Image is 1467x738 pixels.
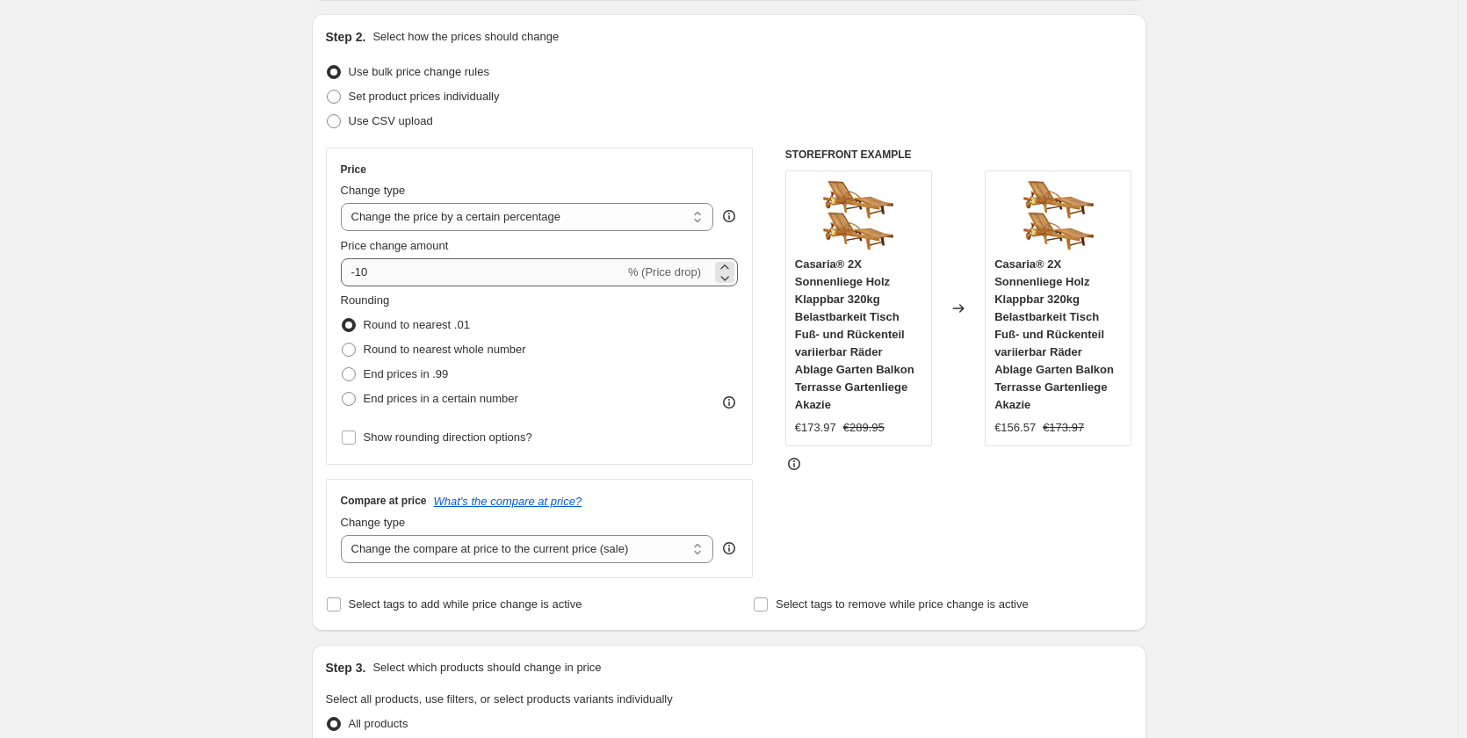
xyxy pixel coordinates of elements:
[843,419,885,437] strike: €289.95
[795,257,914,411] span: Casaria® 2X Sonnenliege Holz Klappbar 320kg Belastbarkeit Tisch Fuß- und Rückenteil variierbar Rä...
[720,207,738,225] div: help
[434,495,582,508] button: What's the compare at price?
[341,239,449,252] span: Price change amount
[364,343,526,356] span: Round to nearest whole number
[372,659,601,676] p: Select which products should change in price
[349,65,489,78] span: Use bulk price change rules
[364,430,532,444] span: Show rounding direction options?
[823,180,893,250] img: 81JAezXI10L_80x.jpg
[341,516,406,529] span: Change type
[720,539,738,557] div: help
[341,293,390,307] span: Rounding
[372,28,559,46] p: Select how the prices should change
[349,717,408,730] span: All products
[1023,180,1094,250] img: 81JAezXI10L_80x.jpg
[349,114,433,127] span: Use CSV upload
[341,258,625,286] input: -15
[994,419,1036,437] div: €156.57
[349,90,500,103] span: Set product prices individually
[341,184,406,197] span: Change type
[795,419,836,437] div: €173.97
[326,28,366,46] h2: Step 2.
[341,163,366,177] h3: Price
[341,494,427,508] h3: Compare at price
[1043,419,1084,437] strike: €173.97
[349,597,582,611] span: Select tags to add while price change is active
[364,318,470,331] span: Round to nearest .01
[628,265,701,279] span: % (Price drop)
[776,597,1029,611] span: Select tags to remove while price change is active
[364,367,449,380] span: End prices in .99
[326,692,673,705] span: Select all products, use filters, or select products variants individually
[994,257,1114,411] span: Casaria® 2X Sonnenliege Holz Klappbar 320kg Belastbarkeit Tisch Fuß- und Rückenteil variierbar Rä...
[785,148,1132,162] h6: STOREFRONT EXAMPLE
[326,659,366,676] h2: Step 3.
[364,392,518,405] span: End prices in a certain number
